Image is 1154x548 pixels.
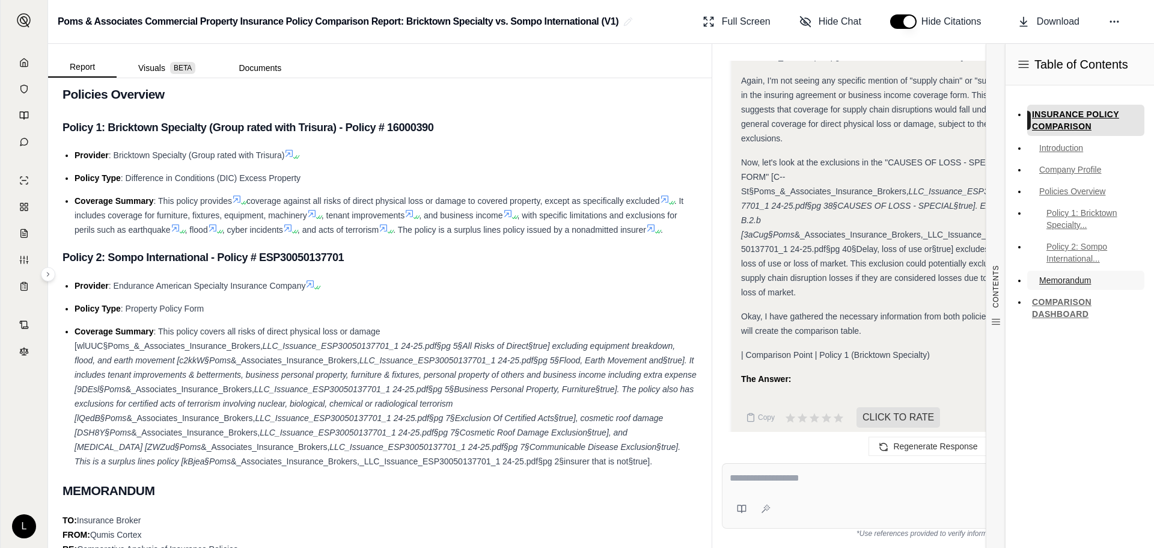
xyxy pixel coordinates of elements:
strong: The Answer: [741,374,792,384]
img: Expand sidebar [17,13,31,28]
span: &_Associates_Insurance_Brokers,_LLC_Issuance_ESP30050137701_1 24-25.pdf§pg 29§actual loss of Busi... [741,37,1018,61]
span: : This policy covers all risks of direct physical loss or damage [wlUUC§Poms_&_Associates_Insuran... [75,327,380,351]
span: &_Associates_Insurance_Brokers, [201,442,329,452]
a: Policy Comparisons [8,195,40,219]
a: Policy 1: Bricktown Specialty... [1027,203,1144,235]
span: , flood [185,225,208,235]
span: CONTENTS [991,265,1001,308]
span: : Difference in Conditions (DIC) Excess Property [121,173,301,183]
span: Coverage Summary [75,327,154,336]
span: Policy Type [75,304,121,313]
span: LLC_Issuance_ESP30050137701_1 24-25.pdf§pg 5§Business Personal Property, Furniture§true]. The pol... [75,384,694,423]
span: : Endurance American Specialty Insurance Company [109,281,306,291]
span: Hide Chat [819,14,861,29]
strong: TO: [63,516,77,525]
span: Again, I'm not seeing any specific mention of "supply chain" or "suppliers" in the insuring agree... [741,76,1014,143]
a: Legal Search Engine [8,339,40,363]
span: . The policy is a surplus lines policy issued by a nonadmitted insurer [393,225,646,235]
span: : Bricktown Specialty (Group rated with Trisura) [109,150,285,160]
button: Download [1013,10,1084,34]
span: : Property Policy Form [121,304,204,313]
button: Full Screen [698,10,775,34]
span: &_Associates_Insurance_Brokers, [131,428,260,437]
span: BETA [170,62,195,74]
span: Copy [758,413,775,422]
a: Memorandum [1027,271,1144,290]
h2: MEMORANDUM [63,478,697,503]
button: Visuals [117,58,217,78]
div: L [12,514,36,538]
span: , cyber incidents [222,225,283,235]
a: Coverage Table [8,274,40,298]
span: | Comparison Point | Policy 1 (Bricktown Specialty) [741,350,930,360]
span: Provider [75,150,109,160]
a: Policies Overview [1027,182,1144,201]
span: Table of Contents [1034,56,1128,73]
button: Hide Chat [795,10,866,34]
span: Qumis Cortex [90,530,142,540]
a: Prompt Library [8,103,40,128]
span: Insurance Broker [77,516,141,525]
span: Download [1037,14,1079,29]
span: LLC_Issuance_ESP30050137701_1 24-25.pdf§pg 7§Exclusion Of Certified Acts§true], cosmetic roof dam... [75,413,663,437]
span: . [661,225,663,235]
a: Contract Analysis [8,313,40,337]
button: Expand sidebar [12,8,36,32]
button: Expand sidebar [41,267,55,282]
button: Documents [217,58,303,78]
span: Policy Type [75,173,121,183]
a: Single Policy [8,168,40,192]
span: , and acts of terrorism [298,225,379,235]
a: COMPARISON DASHBOARD [1027,292,1144,324]
span: Full Screen [722,14,771,29]
span: &_Associates_Insurance_Brokers, [126,384,254,394]
span: &_Associates_Insurance_Brokers, [231,356,359,365]
h2: Poms & Associates Commercial Property Insurance Policy Comparison Report: Bricktown Specialty vs.... [58,11,618,32]
h2: Policies Overview [63,82,697,107]
em: LLC_Issuance_ESP30050137701_1 24-25.pdf§pg 38§CAUSES OF LOSS - SPECIAL§true]. Exclusion B.2.b [3a... [741,186,1016,239]
a: Custom Report [8,248,40,272]
span: Okay, I have gathered the necessary information from both policies. Now, I will create the compar... [741,312,1018,336]
span: Coverage Summary [75,196,154,206]
a: Introduction [1027,138,1144,158]
a: Company Profile [1027,160,1144,179]
h3: Policy 1: Bricktown Specialty (Group rated with Trisura) - Policy # 16000390 [63,117,697,138]
span: Regenerate Response [893,442,977,451]
span: LLC_Issuance_ESP30050137701_1 24-25.pdf§pg 7§Communicable Disease Exclusion§true]. This is a surp... [75,442,680,466]
span: LLC_Issuance_ESP30050137701_1 24-25.pdf§pg 5§All Risks of Direct§true] excluding equipment breakd... [75,341,675,365]
span: LLC_Issuance_ESP30050137701_1 24-25.pdf§pg 7§Cosmetic Roof Damage Exclusion§true], and [MEDICAL_D... [75,428,627,452]
button: Report [48,57,117,78]
span: CLICK TO RATE [856,407,940,428]
h3: Policy 2: Sompo International - Policy # ESP30050137701 [63,247,697,268]
span: : This policy provides [154,196,232,206]
span: &_Associates_Insurance_Brokers,_LLC_Issuance_ESP30050137701_1 24-25.pdf§pg 40§Delay, loss of use ... [741,230,1021,297]
span: Hide Citations [921,14,989,29]
span: Provider [75,281,109,291]
span: , tenant improvements [322,211,405,220]
a: Chat [8,130,40,154]
div: *Use references provided to verify information. [722,529,1140,538]
span: coverage against all risks of direct physical loss or damage to covered property, except as speci... [246,196,660,206]
button: Copy [741,405,780,429]
span: Now, let's look at the exclusions in the "CAUSES OF LOSS - SPECIAL FORM" [C--St§Poms_&_Associates... [741,158,1004,196]
a: INSURANCE POLICY COMPARISON [1027,105,1144,136]
span: , with specific limitations and exclusions for perils such as earthquake [75,211,677,235]
button: Regenerate Response [869,437,992,456]
a: Policy 2: Sompo International... [1027,237,1144,268]
a: Home [8,51,40,75]
span: &_Associates_Insurance_Brokers,_LLC_Issuance_ESP30050137701_1 24-25.pdf§pg 2§insurer that is not§... [231,457,652,466]
strong: FROM: [63,530,90,540]
a: Documents Vault [8,77,40,101]
span: , and business income [419,211,502,220]
a: Claim Coverage [8,221,40,245]
span: &_Associates_Insurance_Brokers, [126,413,255,423]
span: LLC_Issuance_ESP30050137701_1 24-25.pdf§pg 5§Flood, Earth Movement and§true]. It includes tenant ... [75,356,697,394]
